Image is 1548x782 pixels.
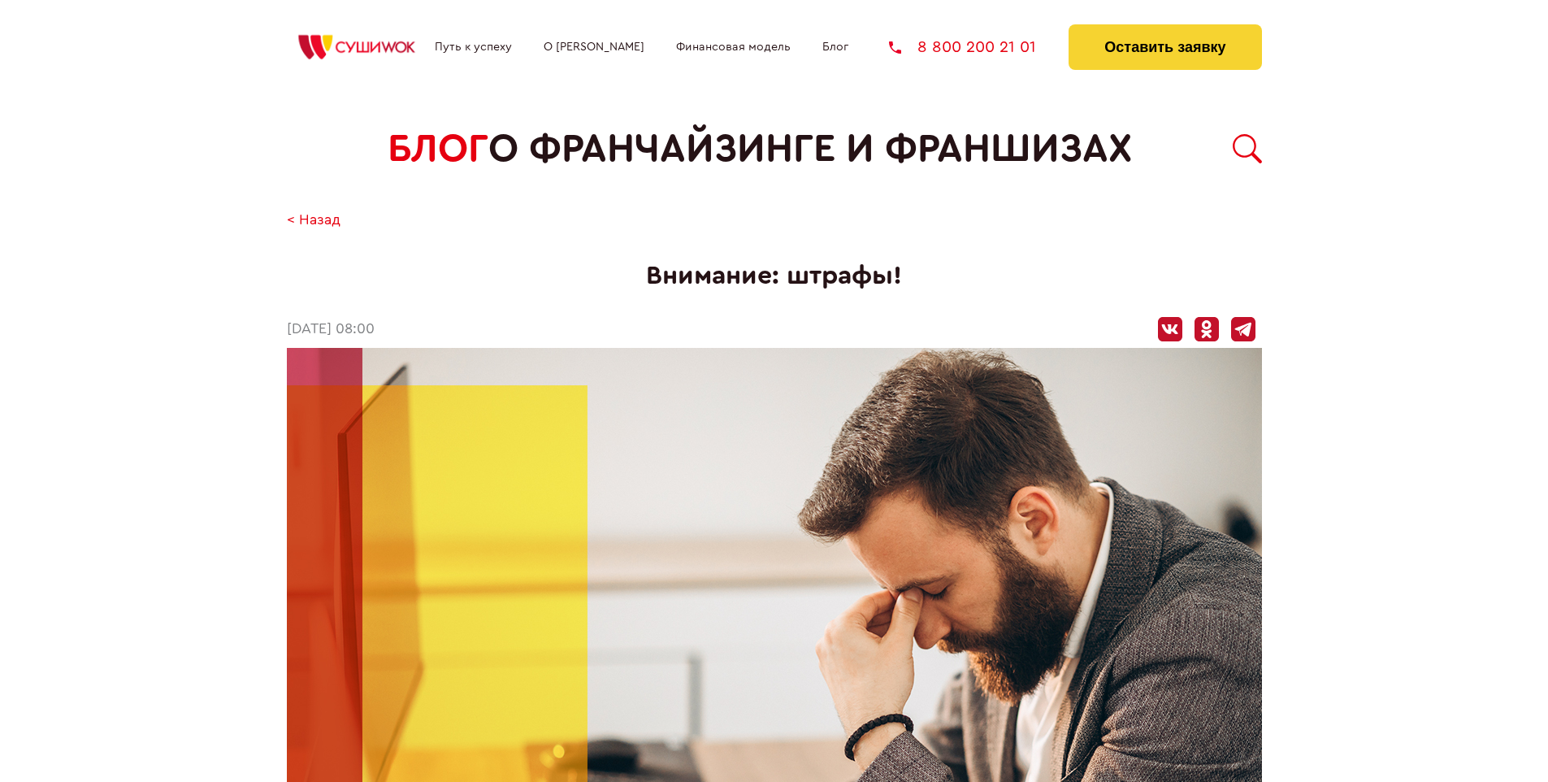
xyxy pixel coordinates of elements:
[287,212,340,229] a: < Назад
[889,39,1036,55] a: 8 800 200 21 01
[917,39,1036,55] span: 8 800 200 21 01
[822,41,848,54] a: Блог
[488,127,1132,172] span: о франчайзинге и франшизах
[544,41,644,54] a: О [PERSON_NAME]
[287,261,1262,291] h1: Внимание: штрафы!
[1069,24,1261,70] button: Оставить заявку
[388,127,488,172] span: БЛОГ
[435,41,512,54] a: Путь к успеху
[676,41,791,54] a: Финансовая модель
[287,321,375,338] time: [DATE] 08:00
